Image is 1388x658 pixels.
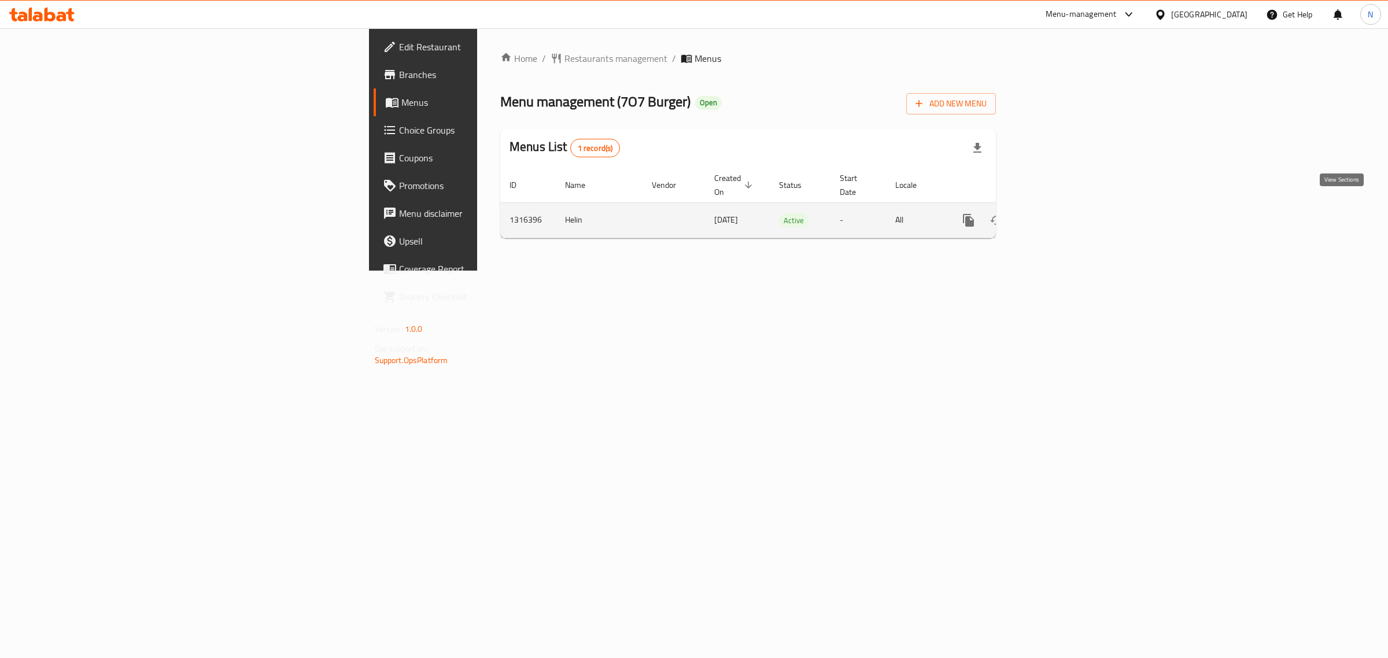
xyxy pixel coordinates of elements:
span: Choice Groups [399,123,592,137]
span: Start Date [840,171,872,199]
span: Vendor [652,178,691,192]
span: Get support on: [375,341,428,356]
a: Grocery Checklist [374,283,601,310]
button: Add New Menu [906,93,996,114]
span: Promotions [399,179,592,193]
span: 1.0.0 [405,321,423,337]
div: Menu-management [1046,8,1117,21]
a: Menus [374,88,601,116]
a: Coupons [374,144,601,172]
a: Choice Groups [374,116,601,144]
a: Promotions [374,172,601,199]
span: Version: [375,321,403,337]
span: Created On [714,171,756,199]
span: Menus [695,51,721,65]
a: Menu disclaimer [374,199,601,227]
table: enhanced table [500,168,1075,238]
span: N [1368,8,1373,21]
div: Export file [964,134,991,162]
span: Coverage Report [399,262,592,276]
span: Active [779,214,809,227]
div: Total records count [570,139,621,157]
a: Restaurants management [551,51,667,65]
div: Active [779,213,809,227]
span: Upsell [399,234,592,248]
span: Restaurants management [564,51,667,65]
span: Name [565,178,600,192]
li: / [672,51,676,65]
span: Status [779,178,817,192]
td: - [830,202,886,238]
a: Upsell [374,227,601,255]
span: Menus [401,95,592,109]
nav: breadcrumb [500,51,996,65]
span: Menu disclaimer [399,206,592,220]
span: Locale [895,178,932,192]
span: Branches [399,68,592,82]
button: more [955,206,983,234]
button: Change Status [983,206,1010,234]
span: Edit Restaurant [399,40,592,54]
a: Branches [374,61,601,88]
div: Open [695,96,722,110]
span: Add New Menu [916,97,987,111]
h2: Menus List [510,138,620,157]
th: Actions [946,168,1075,203]
span: ID [510,178,531,192]
a: Support.OpsPlatform [375,353,448,368]
span: Grocery Checklist [399,290,592,304]
span: Coupons [399,151,592,165]
a: Coverage Report [374,255,601,283]
a: Edit Restaurant [374,33,601,61]
span: [DATE] [714,212,738,227]
td: All [886,202,946,238]
span: 1 record(s) [571,143,620,154]
div: [GEOGRAPHIC_DATA] [1171,8,1247,21]
span: Open [695,98,722,108]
